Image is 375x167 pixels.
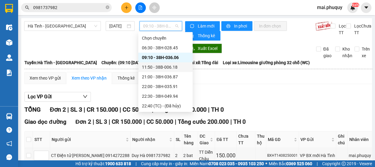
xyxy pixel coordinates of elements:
[221,21,252,31] button: printerIn phơi
[191,46,195,51] span: download
[135,2,146,13] button: file-add
[197,23,215,29] span: Làm mới
[72,75,107,81] div: Xem theo VP nhận
[24,60,97,65] b: Tuyến: Hà Tĩnh - [GEOGRAPHIC_DATA]
[142,93,189,100] div: 22:30 - 38H-049.94
[75,118,91,125] span: Đơn 2
[143,118,145,125] span: |
[6,154,12,160] span: message
[178,118,229,125] span: Tổng cước 200.000
[109,23,126,29] input: 14/08/2025
[182,131,198,148] th: Tên hàng
[112,118,142,125] span: CR 150.000
[6,54,12,61] img: warehouse-icon
[24,106,41,113] span: TỔNG
[124,5,129,10] span: plus
[254,21,287,31] button: In đơn chọn
[6,127,12,133] span: question-circle
[6,24,12,31] img: warehouse-icon
[317,160,318,167] span: |
[359,46,372,59] span: Trên xe
[25,5,29,10] span: search
[33,131,50,148] th: STT
[175,118,176,125] span: |
[352,23,372,36] span: Lọc Chưa TT
[51,152,130,159] div: CT Điện tử [PERSON_NAME] 0914272288
[300,136,330,143] span: VP Gửi
[146,118,173,125] span: CC 50.000
[237,131,255,148] th: Chưa TT
[138,33,193,43] div: Chọn chuyến
[122,106,150,113] span: CC 50.000
[364,5,369,10] span: caret-down
[84,106,85,113] span: |
[70,106,82,113] span: SL 3
[340,46,355,59] span: Kho nhận
[186,44,222,53] button: downloadXuất Excel
[199,149,214,162] div: TT Diễn Châu
[6,113,12,120] img: warehouse-icon
[121,2,132,13] button: plus
[185,21,220,31] button: syncLàm mới
[209,161,264,166] strong: 0708 023 035 - 0935 103 250
[321,46,334,59] span: Đã giao
[132,152,173,159] div: Duy Hà 0981737982
[138,5,143,10] span: file-add
[268,136,293,143] span: Mã GD
[142,54,189,61] div: 09:10 - 38H-036.06
[6,70,12,76] img: solution-icon
[52,136,124,143] span: Người gửi
[75,160,131,167] span: Hỗ trợ kỹ thuật:
[141,160,188,167] span: Cung cấp máy in - giấy in:
[117,75,135,81] div: Thống kê
[149,2,160,13] button: aim
[24,92,91,102] button: Lọc VP Gửi
[142,103,189,109] div: 22:40 (TC) - (Đã hủy)
[190,24,195,29] span: sync
[197,32,216,39] span: Thống kê
[211,106,223,113] span: TH 0
[67,106,69,113] span: |
[96,118,107,125] span: SL 3
[142,74,189,80] div: 21:00 - 38H-036.87
[106,5,109,11] span: close-circle
[106,5,109,9] span: close-circle
[216,151,236,160] div: 150.000
[30,75,61,81] div: Xem theo VP gửi
[255,131,266,148] th: Thu hộ
[105,161,131,166] strong: 1900 633 818
[200,133,209,146] span: ĐC Giao
[299,148,336,163] td: VP BX mới Hà Tĩnh
[152,5,156,10] span: aim
[6,141,12,146] span: notification
[223,59,310,66] span: Loại xe: Limousine giường phòng 32 chỗ (WC)
[109,118,110,125] span: |
[286,161,312,166] strong: 0369 525 060
[315,21,332,31] img: 9k=
[119,106,121,113] span: |
[185,31,220,41] button: bar-chartThống kê
[142,44,189,51] div: 06:30 - 38H-028.45
[341,162,346,166] span: copyright
[265,162,267,165] span: ⚪️
[189,59,218,66] span: Tài xế: Tổng đài
[175,152,181,159] div: 2
[361,2,371,13] button: caret-down
[83,94,88,99] span: down
[183,152,197,159] div: 2 bat
[336,23,352,36] span: Lọc Đã TT
[266,148,299,163] td: BXHT1408250001
[351,3,359,7] sup: NaN
[267,153,298,159] div: BXHT1408250001
[93,118,94,125] span: |
[234,23,248,29] span: In phơi
[208,106,209,113] span: |
[101,59,146,66] span: Chuyến: (09:10 [DATE])
[174,131,182,148] th: SL
[142,64,189,70] div: 11:50 - 38B-006.18
[190,160,264,167] span: Miền Nam
[28,93,52,100] span: Lọc VP Gửi
[348,131,372,148] th: Nhân viên
[142,83,189,90] div: 22:00 - 38H-035.91
[6,39,12,46] img: warehouse-icon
